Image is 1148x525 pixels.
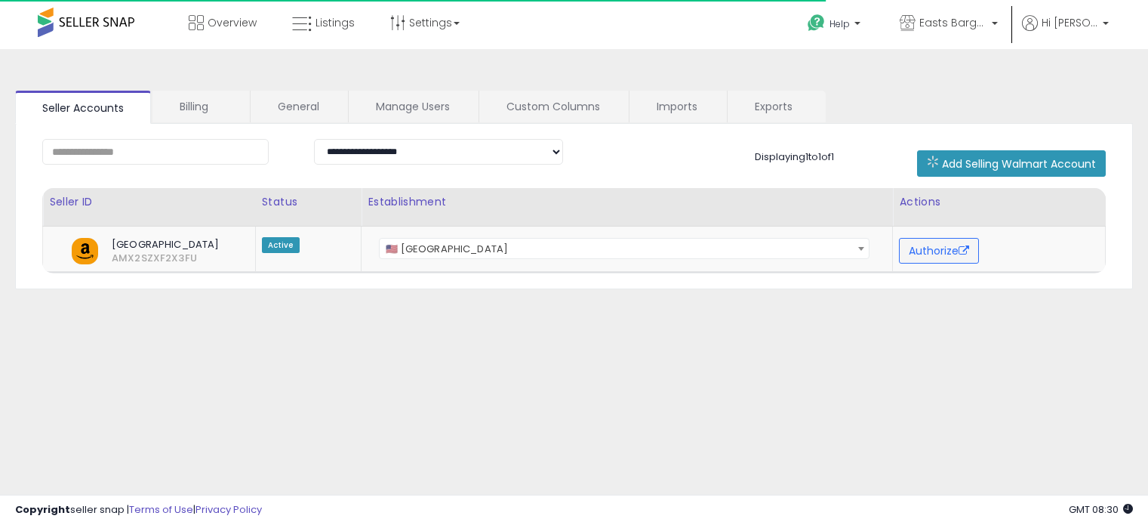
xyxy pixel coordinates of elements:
[368,194,886,210] div: Establishment
[919,15,987,30] span: Easts Bargains
[315,15,355,30] span: Listings
[379,238,869,259] span: 🇺🇸 United States
[917,150,1106,177] button: Add Selling Walmart Account
[942,156,1096,171] span: Add Selling Walmart Account
[479,91,627,122] a: Custom Columns
[796,2,876,49] a: Help
[899,238,979,264] button: Authorize
[1022,15,1109,49] a: Hi [PERSON_NAME]
[49,194,249,210] div: Seller ID
[807,14,826,32] i: Get Help
[629,91,725,122] a: Imports
[755,150,834,164] span: Displaying 1 to 1 of 1
[72,238,98,264] img: amazon.png
[1069,502,1133,517] span: 2025-08-11 08:30 GMT
[349,91,477,122] a: Manage Users
[208,15,257,30] span: Overview
[262,194,355,210] div: Status
[100,238,221,252] span: [GEOGRAPHIC_DATA]
[829,17,850,30] span: Help
[899,194,1099,210] div: Actions
[380,239,869,260] span: 🇺🇸 United States
[15,502,70,517] strong: Copyright
[1042,15,1098,30] span: Hi [PERSON_NAME]
[251,91,346,122] a: General
[728,91,824,122] a: Exports
[100,252,123,265] span: AMX2SZXF2X3FU
[15,91,151,124] a: Seller Accounts
[195,502,262,517] a: Privacy Policy
[262,237,300,253] span: Active
[129,502,193,517] a: Terms of Use
[152,91,248,122] a: Billing
[15,503,262,517] div: seller snap | |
